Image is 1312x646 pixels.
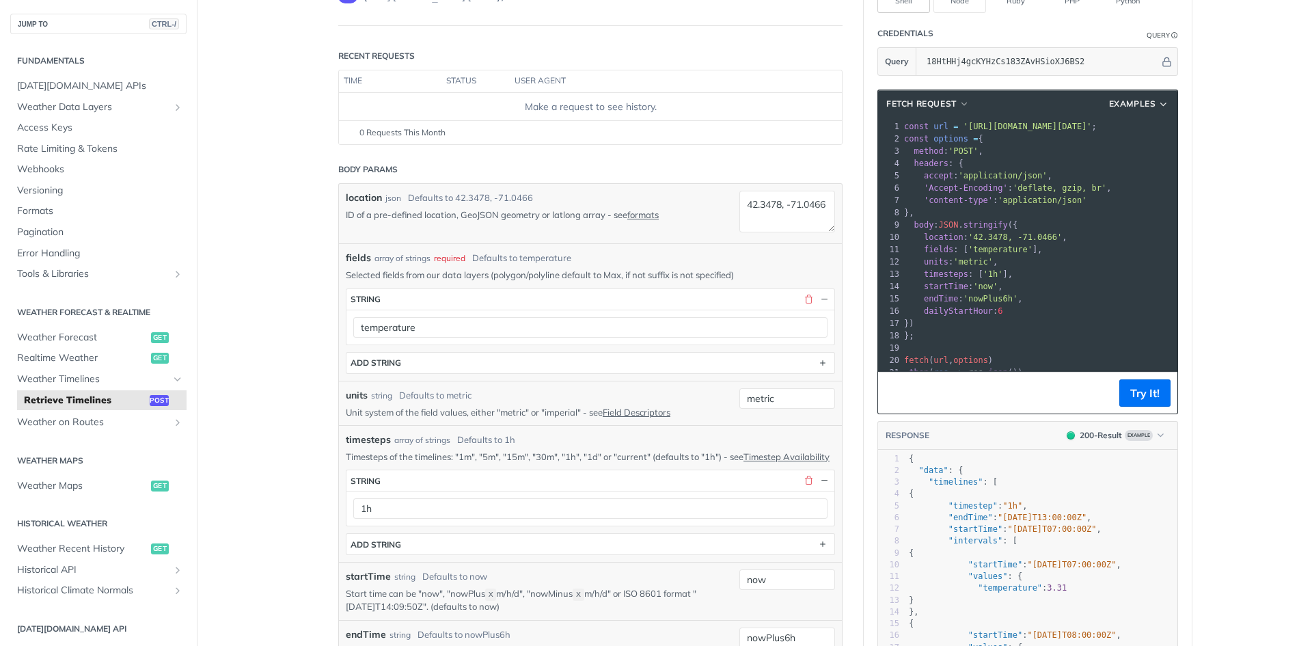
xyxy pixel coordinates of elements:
p: Timesteps of the timelines: "1m", "5m", "15m", "30m", "1h", "1d" or "current" (defaults to "1h") ... [346,450,835,463]
span: "[DATE]T08:00:00Z" [1027,630,1116,640]
h2: Weather Maps [10,455,187,467]
a: [DATE][DOMAIN_NAME] APIs [10,76,187,96]
a: Historical Climate NormalsShow subpages for Historical Climate Normals [10,580,187,601]
span: = [973,134,978,144]
span: get [151,543,169,554]
div: ADD string [351,539,401,550]
a: Weather Data LayersShow subpages for Weather Data Layers [10,97,187,118]
span: get [151,481,169,492]
div: 18 [878,329,901,342]
span: url [933,355,948,365]
span: : , [904,232,1067,242]
div: 3 [878,476,899,488]
button: fetch Request [881,97,974,111]
span: 3.31 [1047,583,1067,593]
span: then [909,368,929,377]
th: status [441,70,510,92]
span: : , [904,171,1052,180]
h2: Historical Weather [10,517,187,530]
span: { [909,454,914,463]
div: ADD string [351,358,401,368]
div: Query [1147,30,1170,40]
button: Copy to clipboard [885,383,904,403]
button: string [346,470,834,491]
button: Try It! [1119,379,1171,407]
div: 4 [878,488,899,500]
span: Example [1125,430,1153,441]
span: Retrieve Timelines [24,394,146,407]
span: "[DATE]T07:00:00Z" [1027,560,1116,569]
span: 0 Requests This Month [359,126,446,139]
span: units [924,257,948,267]
div: string [394,571,415,583]
button: ADD string [346,353,834,373]
div: string [351,476,381,486]
button: Hide [1160,55,1174,68]
span: : [ [909,536,1017,546]
span: '[URL][DOMAIN_NAME][DATE]' [963,122,1092,131]
button: ADD string [346,534,834,554]
span: : [904,196,1086,205]
a: formats [627,209,659,220]
span: "startTime" [948,524,1002,534]
span: 'application/json' [998,196,1086,205]
button: Show subpages for Weather on Routes [172,417,183,428]
span: fields [346,251,371,265]
span: stringify [963,220,1008,230]
span: }) [904,319,914,328]
div: string [371,390,392,402]
input: apikey [920,48,1160,75]
div: 19 [878,342,901,354]
span: X [489,590,493,600]
a: Weather Recent Historyget [10,539,187,559]
div: Make a request to see history. [344,100,836,114]
span: : , [904,294,1023,304]
div: 7 [878,524,899,535]
span: '42.3478, -71.0466' [968,232,1062,242]
span: "data" [918,466,948,475]
span: json [988,368,1008,377]
span: Realtime Weather [17,351,148,365]
span: 6 [998,306,1002,316]
span: : { [909,466,963,475]
span: "1h" [1002,501,1022,511]
span: res [933,368,948,377]
th: user agent [510,70,815,92]
span: 200 [1067,431,1075,440]
a: Tools & LibrariesShow subpages for Tools & Libraries [10,264,187,284]
span: Weather Maps [17,479,148,493]
span: headers [914,159,948,168]
label: endTime [346,628,386,642]
span: dailyStartHour [924,306,993,316]
span: 'now' [973,282,998,291]
a: Weather Mapsget [10,476,187,496]
span: Versioning [17,184,183,198]
div: Defaults to now [422,570,487,584]
div: 200 - Result [1080,429,1122,442]
button: Hide subpages for Weather Timelines [172,374,183,385]
button: Show subpages for Historical API [172,565,183,576]
span: { [904,134,983,144]
span: : , [909,513,1091,522]
span: 'temperature' [968,245,1033,254]
span: : , [909,560,1121,569]
span: Weather Timelines [17,373,169,386]
span: fetch Request [886,98,957,110]
span: Rate Limiting & Tokens [17,142,183,156]
div: 16 [878,630,899,641]
div: 12 [878,256,901,268]
a: Realtime Weatherget [10,348,187,368]
span: Historical API [17,563,169,577]
a: Access Keys [10,118,187,138]
a: Formats [10,201,187,221]
span: 'Accept-Encoding' [924,183,1008,193]
div: string [389,629,411,641]
span: Error Handling [17,247,183,260]
a: Retrieve Timelinespost [17,390,187,411]
span: "temperature" [978,583,1042,593]
span: : { [909,571,1022,581]
button: Query [878,48,916,75]
span: options [933,134,968,144]
span: Query [885,55,909,68]
button: Show subpages for Historical Climate Normals [172,585,183,596]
